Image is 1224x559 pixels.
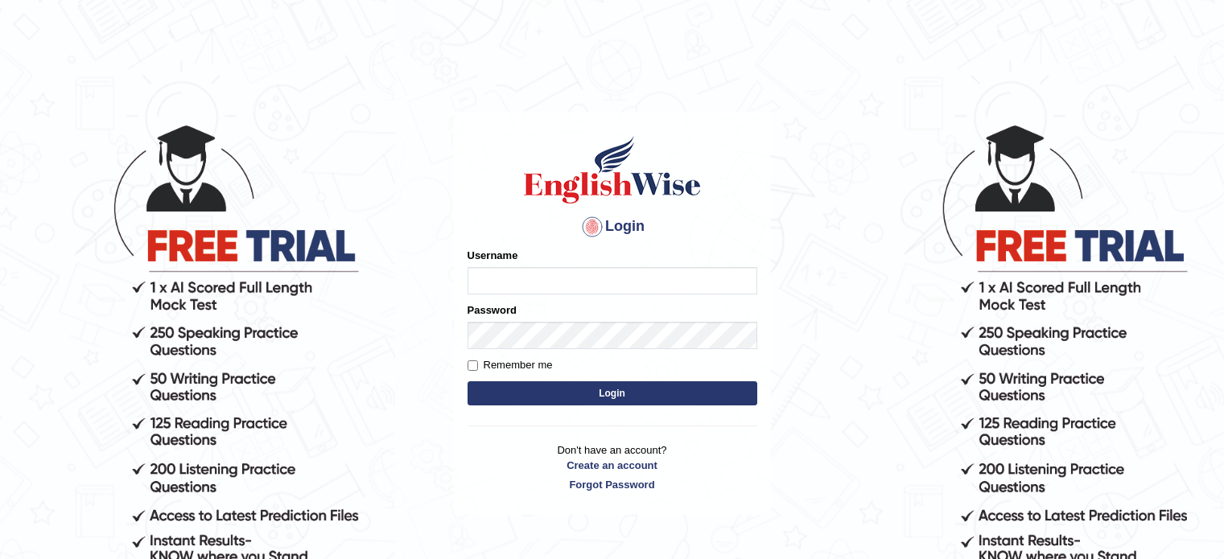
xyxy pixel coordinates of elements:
input: Remember me [468,360,478,371]
h4: Login [468,214,757,240]
label: Username [468,248,518,263]
p: Don't have an account? [468,442,757,492]
a: Forgot Password [468,477,757,492]
a: Create an account [468,458,757,473]
label: Password [468,302,517,318]
img: Logo of English Wise sign in for intelligent practice with AI [521,134,704,206]
button: Login [468,381,757,405]
label: Remember me [468,357,553,373]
